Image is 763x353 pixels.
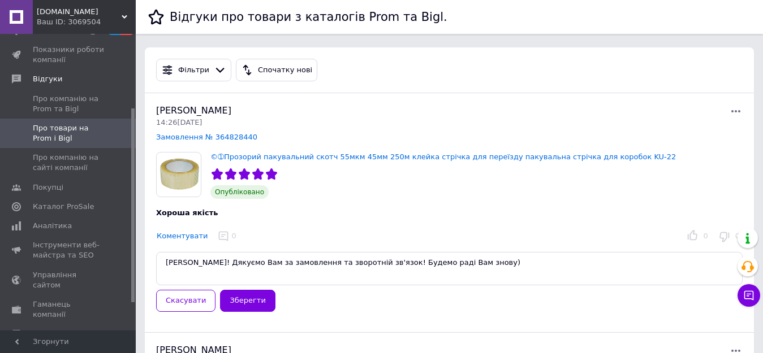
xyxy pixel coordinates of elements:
[157,152,201,197] img: ©➀Прозорий пакувальний скотч 55мкм 45мм 250м клейка стрічка для переїзду пакувальна стрічка для к...
[156,208,218,217] span: Хороша якість
[156,118,202,127] span: 14:26[DATE]
[33,202,94,212] span: Каталог ProSale
[176,64,212,76] div: Фільтри
[33,299,105,320] span: Гаманець компанії
[37,17,136,27] div: Ваш ID: 3069504
[33,74,62,84] span: Відгуки
[33,45,105,65] span: Показники роботи компанії
[33,240,105,260] span: Інструменти веб-майстра та SEO
[170,10,447,24] h1: Відгуки про товари з каталогів Prom та Bigl.
[33,221,72,231] span: Аналітика
[210,152,676,161] a: ©➀Прозорий пакувальний скотч 55мкм 45мм 250м клейка стрічка для переїзду пакувальна стрічка для к...
[33,123,105,143] span: Про товари на Prom і Bigl
[256,64,314,76] div: Спочатку нові
[33,329,62,339] span: Маркет
[156,252,743,285] textarea: [PERSON_NAME]! Дякуємо Вам за замовлення та зворотній зв'язок! Будемо раді Вам знову)
[156,290,215,312] button: Скасувати
[33,152,105,173] span: Про компанію на сайті компанії
[738,284,760,307] button: Чат з покупцем
[220,290,275,312] button: Зберегти
[210,185,269,199] span: Опубліковано
[156,105,231,116] span: [PERSON_NAME]
[156,230,208,242] button: Коментувати
[156,133,257,141] a: Замовлення № 364828440
[37,7,122,17] span: KUPICOM.TOP
[156,59,231,81] button: Фільтри
[236,59,317,81] button: Спочатку нові
[33,182,63,193] span: Покупці
[33,270,105,290] span: Управління сайтом
[33,94,105,114] span: Про компанію на Prom та Bigl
